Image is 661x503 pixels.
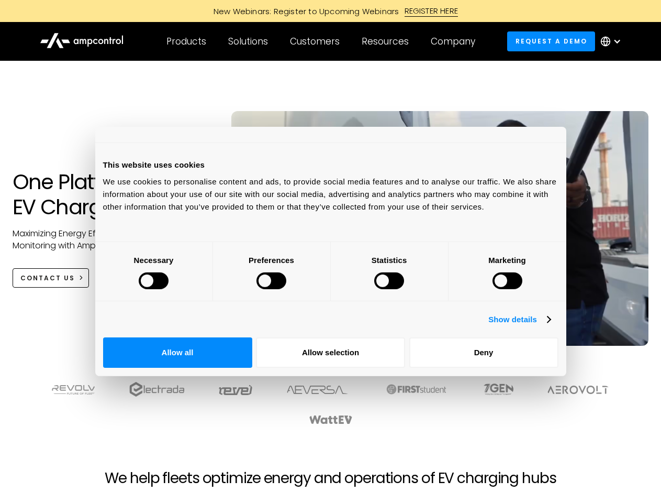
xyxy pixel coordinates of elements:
p: Maximizing Energy Efficiency, Uptime, and 24/7 Monitoring with Ampcontrol Solutions [13,228,211,251]
div: Solutions [228,36,268,47]
strong: Statistics [372,255,407,264]
h1: One Platform for EV Charging Hubs [13,169,211,220]
div: Products [166,36,206,47]
div: Resources [362,36,409,47]
div: This website uses cookies [103,159,558,171]
strong: Necessary [134,255,174,264]
div: New Webinars: Register to Upcoming Webinars [203,6,405,17]
a: Request a demo [507,31,595,51]
button: Deny [409,337,558,368]
div: Customers [290,36,340,47]
h2: We help fleets optimize energy and operations of EV charging hubs [105,469,556,487]
img: electrada logo [129,382,184,397]
a: New Webinars: Register to Upcoming WebinarsREGISTER HERE [95,5,566,17]
div: Company [431,36,475,47]
div: We use cookies to personalise content and ads, to provide social media features and to analyse ou... [103,175,558,213]
a: Show details [488,313,550,326]
div: CONTACT US [20,274,75,283]
a: CONTACT US [13,268,89,288]
strong: Marketing [488,255,526,264]
strong: Preferences [249,255,294,264]
img: Aerovolt Logo [547,386,609,394]
img: WattEV logo [309,415,353,424]
button: Allow selection [256,337,405,368]
div: REGISTER HERE [405,5,458,17]
button: Allow all [103,337,252,368]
